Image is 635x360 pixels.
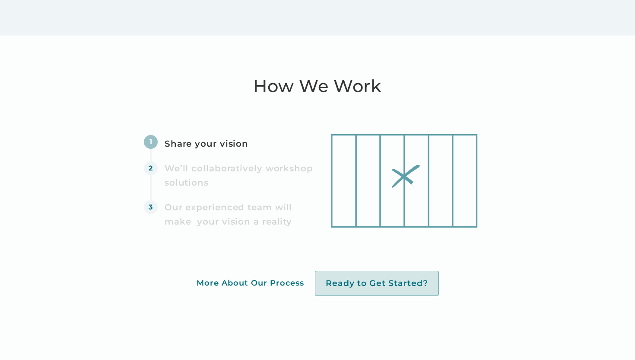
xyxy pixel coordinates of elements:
div: 3 [149,202,152,212]
div: 1 [149,136,152,147]
div: 2 [149,163,152,173]
div: Share your vision [165,135,248,151]
div: Our experienced team will make your vision a reality [165,200,317,228]
a: More About Our Process [196,278,305,289]
div: Ready to Get Started? [326,278,428,289]
div: More About Our Process [197,278,304,288]
div: We’ll collaboratively workshop solutions [165,161,317,190]
h2: How We Work [253,72,382,100]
